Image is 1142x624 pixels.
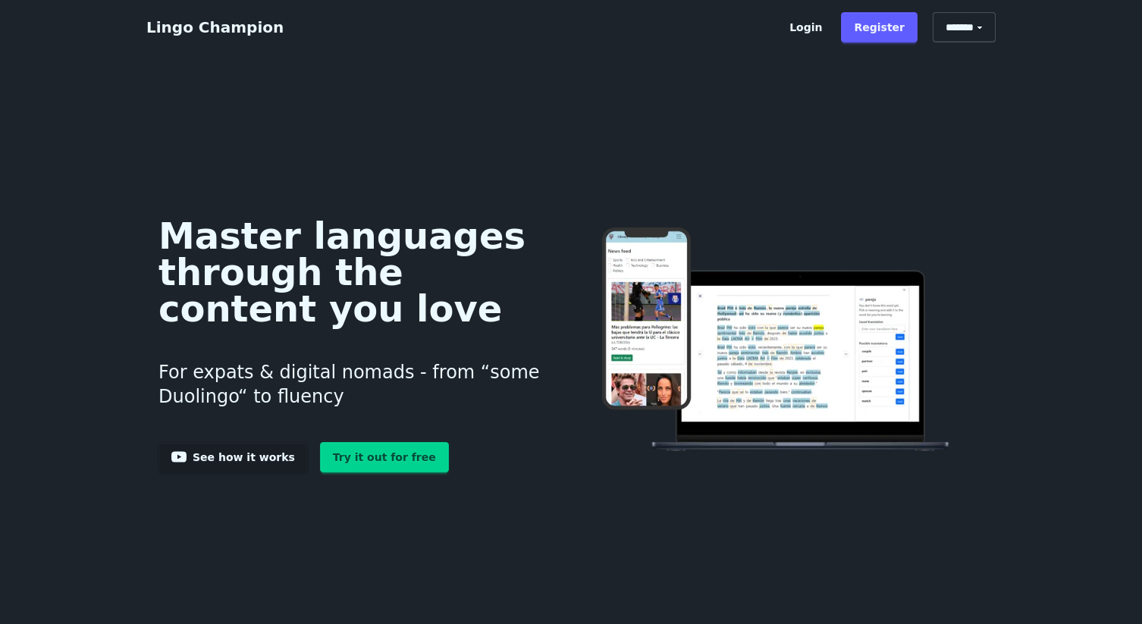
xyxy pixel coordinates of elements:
h3: For expats & digital nomads - from “some Duolingo“ to fluency [158,342,547,427]
h1: Master languages through the content you love [158,218,547,327]
a: Lingo Champion [146,18,284,36]
a: Register [841,12,918,42]
img: Learn languages online [572,227,984,454]
a: Try it out for free [320,442,449,472]
a: See how it works [158,442,308,472]
a: Login [776,12,835,42]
